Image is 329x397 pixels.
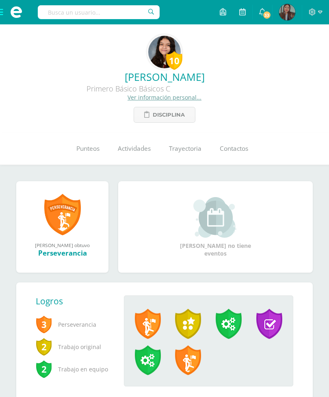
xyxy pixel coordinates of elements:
[36,336,111,358] span: Trabajo original
[36,337,52,356] span: 2
[128,93,201,101] a: Ver información personal...
[160,132,210,165] a: Trayectoria
[76,144,100,153] span: Punteos
[262,11,271,20] span: 33
[210,132,257,165] a: Contactos
[220,144,248,153] span: Contactos
[6,84,250,93] div: Primero Básico Básicos C
[24,248,100,258] div: Perseverancia
[36,360,52,378] span: 2
[67,132,108,165] a: Punteos
[108,132,160,165] a: Actividades
[193,197,238,238] img: event_small.png
[166,51,182,70] div: 10
[24,242,100,248] div: [PERSON_NAME] obtuvo
[118,144,151,153] span: Actividades
[279,4,295,20] img: e0e3018be148909e9b9cf69bbfc1c52d.png
[169,144,201,153] span: Trayectoria
[6,70,323,84] a: [PERSON_NAME]
[36,313,111,336] span: Perseverancia
[36,315,52,334] span: 3
[36,295,117,307] div: Logros
[36,358,111,380] span: Trabajo en equipo
[175,197,256,257] div: [PERSON_NAME] no tiene eventos
[38,5,160,19] input: Busca un usuario...
[153,107,185,122] span: Disciplina
[134,107,195,123] a: Disciplina
[148,36,181,68] img: 65fd0cb7f011cb8f3c274d4f1e81b5b7.png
